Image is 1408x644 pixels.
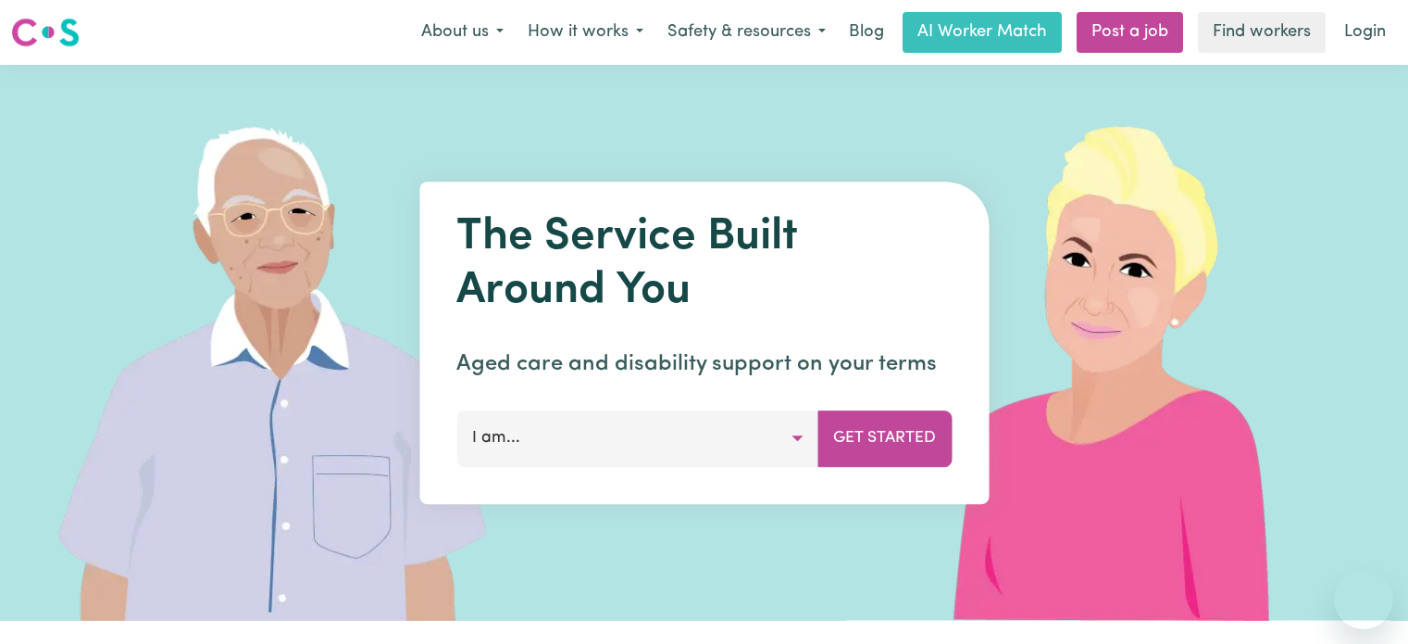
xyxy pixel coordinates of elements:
p: Aged care and disability support on your terms [456,347,952,381]
button: Get Started [817,410,952,466]
button: Safety & resources [655,13,838,52]
a: Find workers [1198,12,1326,53]
button: I am... [456,410,818,466]
a: Blog [838,12,895,53]
a: Login [1333,12,1397,53]
a: Careseekers logo [11,11,80,54]
a: AI Worker Match [903,12,1062,53]
button: How it works [516,13,655,52]
button: About us [409,13,516,52]
img: Careseekers logo [11,16,80,49]
h1: The Service Built Around You [456,211,952,318]
a: Post a job [1077,12,1183,53]
iframe: Button to launch messaging window [1334,570,1393,629]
